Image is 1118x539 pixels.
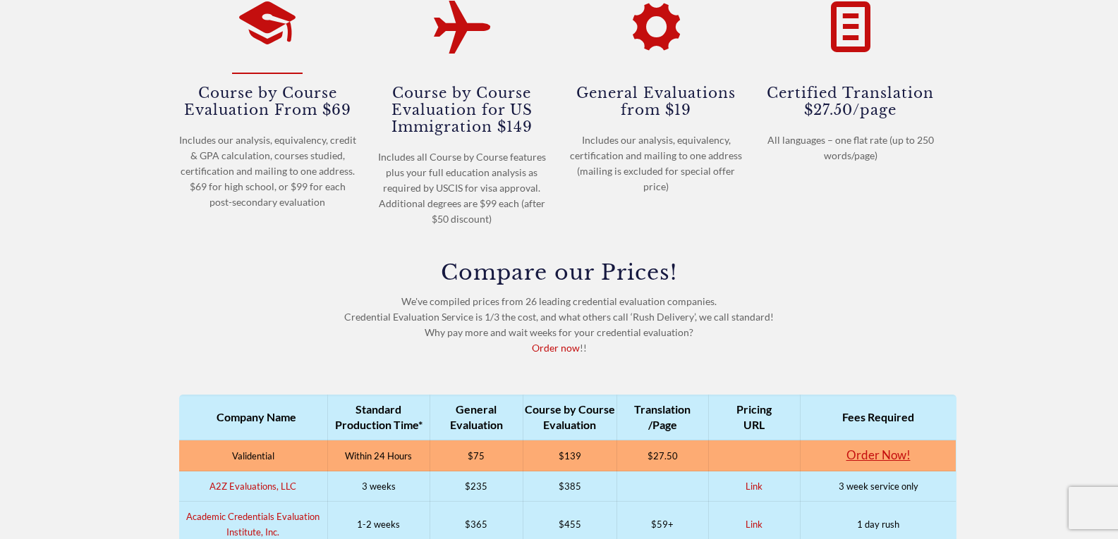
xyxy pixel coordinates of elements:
[179,132,357,210] div: Includes our analysis, equivalency, credit & GPA calculation, courses studied, certification and ...
[523,440,616,471] td: $139
[373,83,551,135] h4: Course by Course Evaluation for US Immigration $149
[179,262,940,283] h3: Compare our Prices!
[762,83,940,118] h4: Certified Translation $27.50/page
[179,440,328,471] td: Validential
[186,511,320,538] a: Academic Credentials Evaluation Institute, Inc.
[179,83,357,118] h4: Course by Course Evaluation From $69
[801,409,956,425] div: Fees Required
[841,36,1118,539] iframe: LiveChat chat widget
[532,342,580,354] a: Order now
[430,395,523,440] th: General Evaluation
[327,471,430,502] td: 3 weeks
[209,481,296,492] a: A2Z Evaluations, LLC
[186,409,327,425] div: Company Name
[373,149,551,227] div: Includes all Course by Course features plus your full education analysis as required by USCIS for...
[568,83,746,118] h4: General Evaluations from $19
[327,440,430,471] td: Within 24 Hours
[708,395,800,440] th: Pricing URL
[523,395,616,440] th: Course by Course Evaluation
[616,395,708,440] th: Translation /Page
[430,471,523,502] td: $235
[430,440,523,471] td: $75
[327,395,430,440] th: Standard Production Time*
[568,132,746,194] div: Includes our analysis, equivalency, certification and mailing to one address (mailing is excluded...
[616,440,708,471] td: $27.50
[179,262,940,356] div: We've compiled prices from 26 leading credential evaluation companies. Credential Evaluation Serv...
[746,519,762,530] a: Link
[746,481,762,492] a: Link
[801,471,956,502] td: 3 week service only
[523,471,616,502] td: $385
[762,132,940,163] div: All languages – one flat rate (up to 250 words/page)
